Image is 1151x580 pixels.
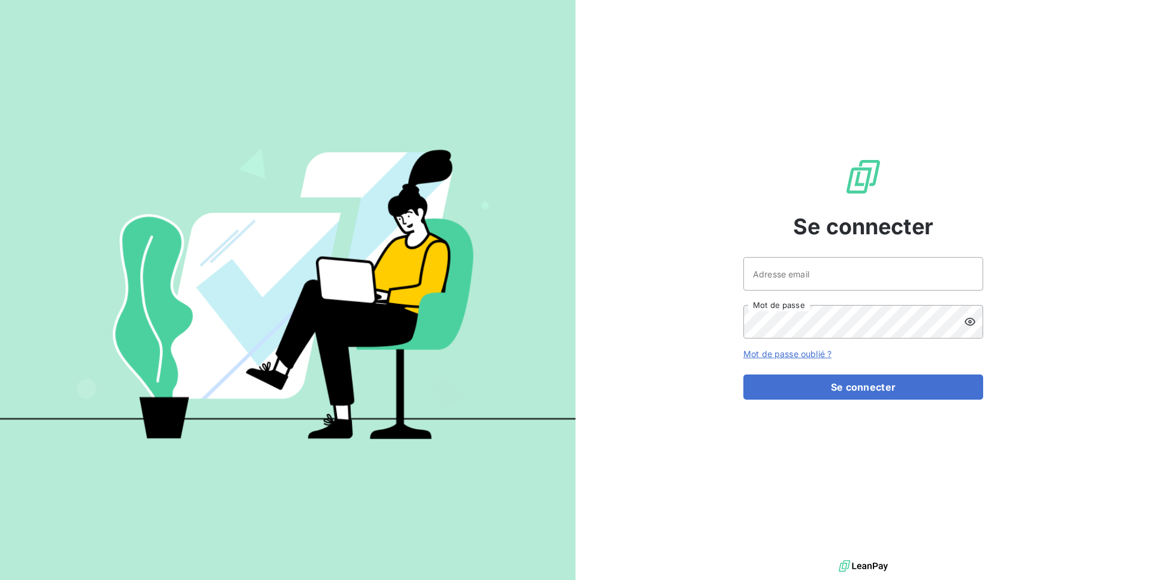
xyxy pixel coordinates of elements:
img: logo [839,557,888,575]
img: Logo LeanPay [844,158,882,196]
button: Se connecter [743,374,983,400]
input: placeholder [743,257,983,291]
span: Se connecter [793,210,933,243]
a: Mot de passe oublié ? [743,349,831,359]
